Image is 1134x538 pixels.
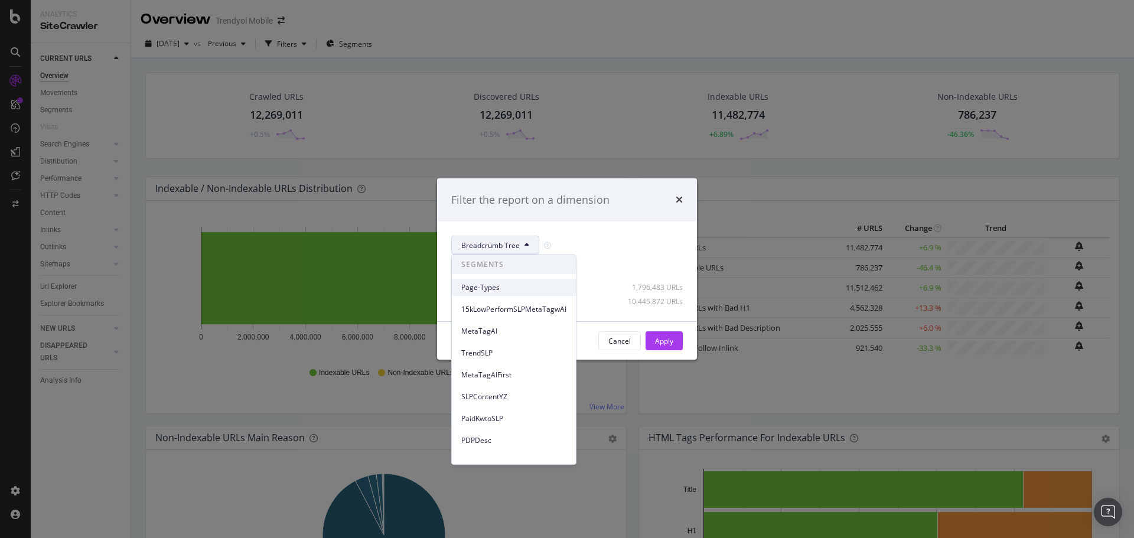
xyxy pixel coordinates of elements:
[655,336,673,346] div: Apply
[437,178,697,360] div: modal
[1094,498,1122,526] div: Open Intercom Messenger
[461,413,566,424] span: PaidKwtoSLP
[676,193,683,208] div: times
[625,296,683,307] div: 10,445,872 URLs
[461,282,566,293] span: Page-Types
[451,193,610,208] div: Filter the report on a dimension
[451,236,539,255] button: Breadcrumb Tree
[461,457,566,468] span: MarchContent
[598,331,641,350] button: Cancel
[461,304,566,315] span: 15kLowPerformSLPMetaTagwAI
[461,326,566,337] span: MetaTagAI
[461,348,566,358] span: TrendSLP
[461,435,566,446] span: PDPDesc
[646,331,683,350] button: Apply
[608,336,631,346] div: Cancel
[461,240,520,250] span: Breadcrumb Tree
[461,392,566,402] span: SLPContentYZ
[625,282,683,292] div: 1,796,483 URLs
[461,370,566,380] span: MetaTagAIFirst
[452,255,576,274] span: SEGMENTS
